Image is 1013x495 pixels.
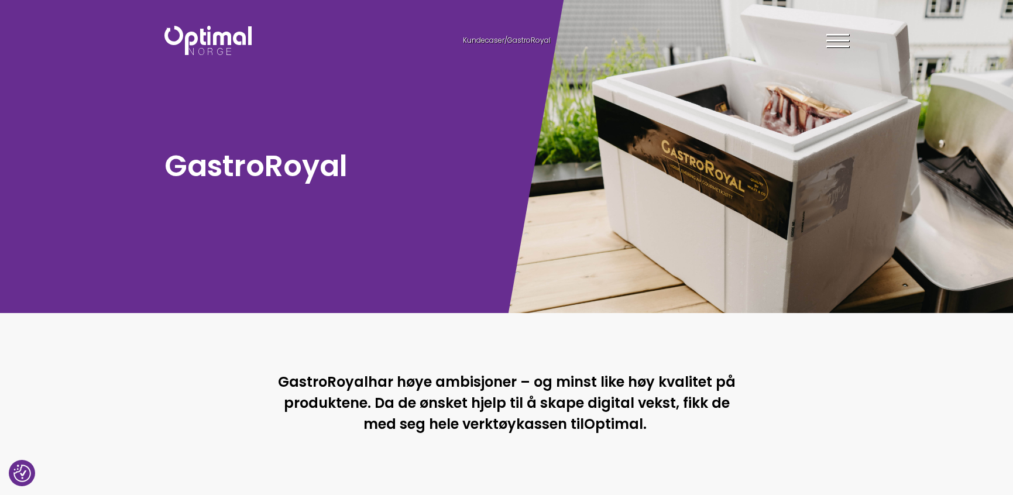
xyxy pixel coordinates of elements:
[463,35,504,45] a: Kundecaser
[284,372,736,434] span: har høye ambisjoner – og minst like høy kvalitet på produktene. Da de ønsket hjelp til å skape di...
[643,414,647,434] span: .
[584,414,643,434] span: Optimal
[164,26,252,55] img: Optimal Norge
[13,465,31,482] button: Samtykkepreferanser
[13,465,31,482] img: Revisit consent button
[507,35,551,45] span: GastroRoyal
[278,372,368,391] span: GastroRoyal
[164,147,501,185] h1: GastroRoyal
[399,36,615,46] div: /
